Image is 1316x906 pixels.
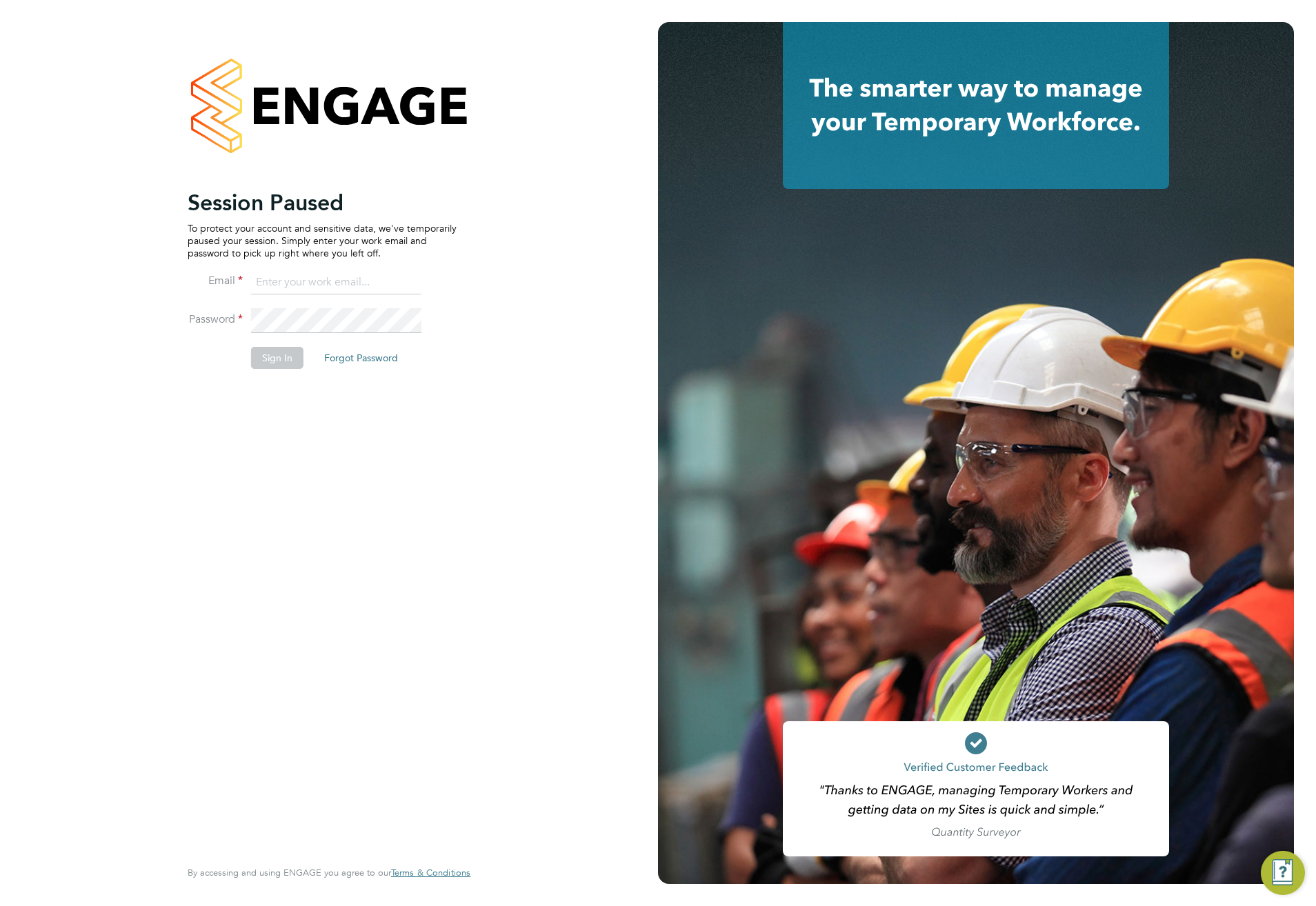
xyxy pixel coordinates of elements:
label: Email [188,274,243,288]
p: To protect your account and sensitive data, we've temporarily paused your session. Simply enter y... [188,222,457,260]
input: Enter your work email... [251,270,421,295]
label: Password [188,312,243,327]
h2: Session Paused [188,189,457,217]
span: By accessing and using ENGAGE you agree to our [188,867,470,878]
button: Engage Resource Center [1261,851,1305,895]
span: Terms & Conditions [391,867,470,878]
button: Forgot Password [313,347,409,369]
a: Terms & Conditions [391,867,470,878]
button: Sign In [251,347,303,369]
